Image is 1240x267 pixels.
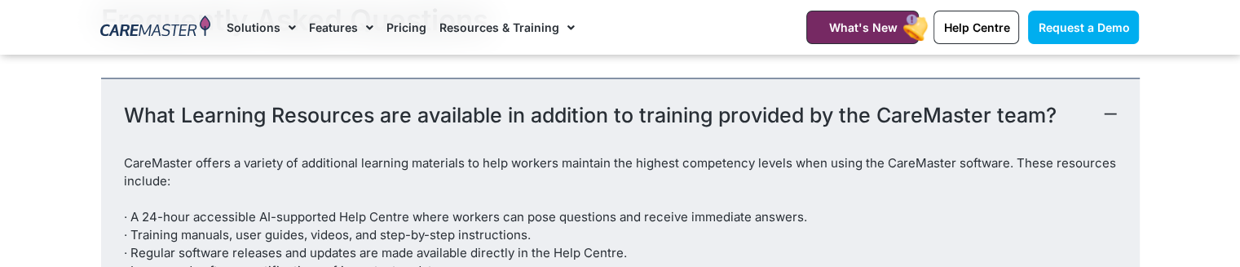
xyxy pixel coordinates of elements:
a: Help Centre [933,11,1019,44]
span: What's New [828,20,897,34]
div: What Learning Resources are available in addition to training provided by the CareMaster team? [101,78,1140,154]
span: Help Centre [943,20,1009,34]
span: Request a Demo [1038,20,1129,34]
a: What Learning Resources are available in addition to training provided by the CareMaster team? [124,100,1057,130]
img: CareMaster Logo [100,16,210,40]
a: What's New [806,11,919,44]
a: Request a Demo [1028,11,1139,44]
